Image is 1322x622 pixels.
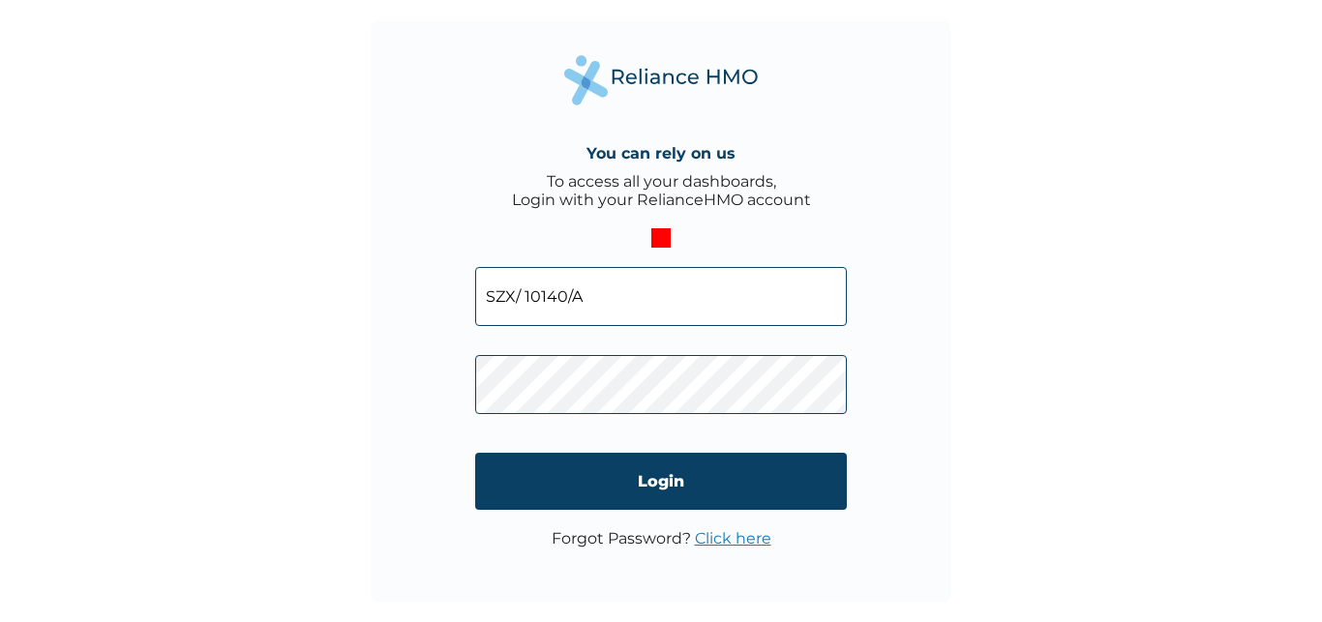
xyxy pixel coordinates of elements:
input: Login [475,453,847,510]
h4: You can rely on us [586,144,736,163]
div: To access all your dashboards, Login with your RelianceHMO account [512,172,811,209]
img: Reliance Health's Logo [564,55,758,104]
p: Forgot Password? [552,529,771,548]
input: Email address or HMO ID [475,267,847,326]
a: Click here [695,529,771,548]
